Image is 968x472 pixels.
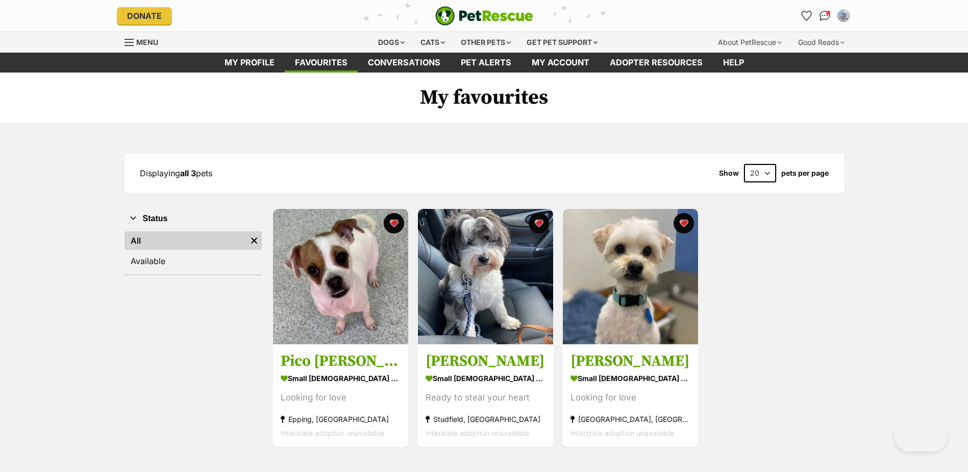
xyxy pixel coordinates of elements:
[570,429,674,438] span: Interstate adoption unavailable
[791,32,852,53] div: Good Reads
[799,8,852,24] ul: Account quick links
[180,168,196,178] strong: all 3
[529,213,549,233] button: favourite
[384,213,404,233] button: favourite
[719,169,739,177] span: Show
[273,209,408,344] img: Pico De Gallo
[799,8,815,24] a: Favourites
[600,53,713,73] a: Adopter resources
[281,413,401,427] div: Epping, [GEOGRAPHIC_DATA]
[140,168,212,178] span: Displaying pets
[570,391,690,405] div: Looking for love
[418,209,553,344] img: Louie
[519,32,605,53] div: Get pet support
[246,231,262,250] a: Remove filter
[413,32,452,53] div: Cats
[838,11,849,21] img: Sarah Carey profile pic
[281,429,384,438] span: Interstate adoption unavailable
[117,7,172,25] a: Donate
[674,213,694,233] button: favourite
[711,32,789,53] div: About PetRescue
[281,371,401,386] div: small [DEMOGRAPHIC_DATA] Dog
[894,421,948,452] iframe: Help Scout Beacon - Open
[426,352,545,371] h3: [PERSON_NAME]
[136,38,158,46] span: Menu
[418,344,553,448] a: [PERSON_NAME] small [DEMOGRAPHIC_DATA] Dog Ready to steal your heart Studfield, [GEOGRAPHIC_DATA]...
[435,6,533,26] img: logo-e224e6f780fb5917bec1dbf3a21bbac754714ae5b6737aabdf751b685950b380.svg
[426,429,529,438] span: Interstate adoption unavailable
[835,8,852,24] button: My account
[125,212,262,225] button: Status
[426,391,545,405] div: Ready to steal your heart
[563,344,698,448] a: [PERSON_NAME] small [DEMOGRAPHIC_DATA] Dog Looking for love [GEOGRAPHIC_DATA], [GEOGRAPHIC_DATA] ...
[125,252,262,270] a: Available
[435,6,533,26] a: PetRescue
[125,231,246,250] a: All
[713,53,754,73] a: Help
[820,11,830,21] img: chat-41dd97257d64d25036548639549fe6c8038ab92f7586957e7f3b1b290dea8141.svg
[358,53,451,73] a: conversations
[285,53,358,73] a: Favourites
[125,229,262,274] div: Status
[281,391,401,405] div: Looking for love
[570,352,690,371] h3: [PERSON_NAME]
[426,371,545,386] div: small [DEMOGRAPHIC_DATA] Dog
[451,53,522,73] a: Pet alerts
[454,32,518,53] div: Other pets
[371,32,412,53] div: Dogs
[563,209,698,344] img: Leo
[426,413,545,427] div: Studfield, [GEOGRAPHIC_DATA]
[781,169,829,177] label: pets per page
[281,352,401,371] h3: Pico [PERSON_NAME]
[522,53,600,73] a: My account
[570,371,690,386] div: small [DEMOGRAPHIC_DATA] Dog
[570,413,690,427] div: [GEOGRAPHIC_DATA], [GEOGRAPHIC_DATA]
[125,32,165,51] a: Menu
[214,53,285,73] a: My profile
[273,344,408,448] a: Pico [PERSON_NAME] small [DEMOGRAPHIC_DATA] Dog Looking for love Epping, [GEOGRAPHIC_DATA] Inters...
[817,8,833,24] a: Conversations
